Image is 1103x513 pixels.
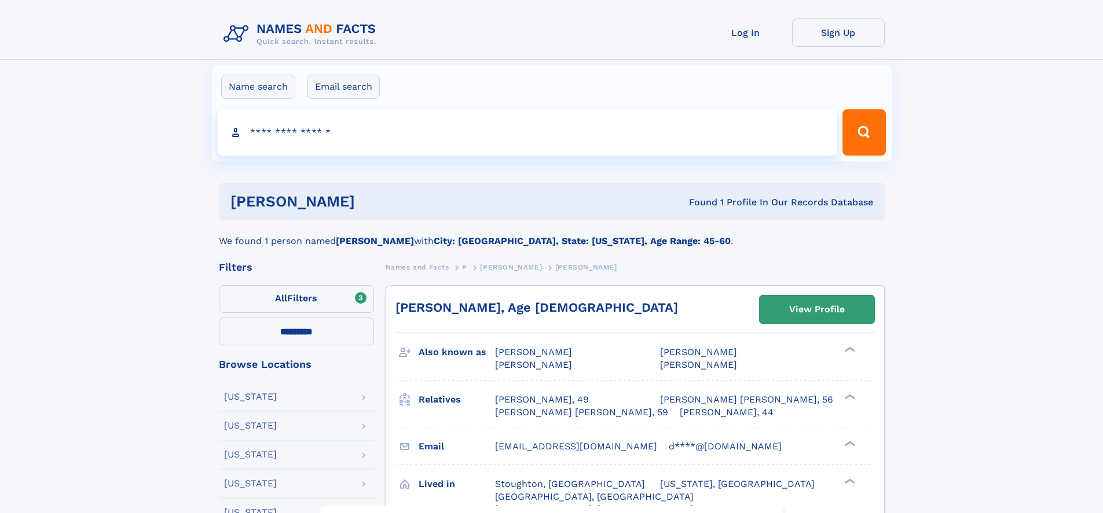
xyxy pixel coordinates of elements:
[522,196,873,209] div: Found 1 Profile In Our Records Database
[219,285,374,313] label: Filters
[792,19,885,47] a: Sign Up
[495,441,657,452] span: [EMAIL_ADDRESS][DOMAIN_NAME]
[462,260,467,274] a: P
[660,359,737,370] span: [PERSON_NAME]
[395,300,678,315] a: [PERSON_NAME], Age [DEMOGRAPHIC_DATA]
[219,220,885,248] div: We found 1 person named with .
[842,109,885,156] button: Search Button
[224,392,277,401] div: [US_STATE]
[221,75,295,99] label: Name search
[219,19,386,50] img: Logo Names and Facts
[386,260,449,274] a: Names and Facts
[224,450,277,459] div: [US_STATE]
[224,479,277,488] div: [US_STATE]
[434,235,731,246] b: City: [GEOGRAPHIC_DATA], State: [US_STATE], Age Range: 45-60
[480,260,542,274] a: [PERSON_NAME]
[275,293,287,304] span: All
[419,437,495,456] h3: Email
[462,263,467,271] span: P
[495,393,589,406] a: [PERSON_NAME], 49
[660,478,815,489] span: [US_STATE], [GEOGRAPHIC_DATA]
[495,406,668,419] a: [PERSON_NAME] [PERSON_NAME], 59
[219,359,374,370] div: Browse Locations
[660,393,833,406] a: [PERSON_NAME] [PERSON_NAME], 56
[495,346,572,357] span: [PERSON_NAME]
[680,406,774,419] a: [PERSON_NAME], 44
[219,262,374,272] div: Filters
[842,477,856,485] div: ❯
[495,478,645,489] span: Stoughton, [GEOGRAPHIC_DATA]
[419,390,495,409] h3: Relatives
[495,359,572,370] span: [PERSON_NAME]
[842,440,856,447] div: ❯
[419,342,495,362] h3: Also known as
[842,346,856,353] div: ❯
[230,194,522,209] h1: [PERSON_NAME]
[480,263,542,271] span: [PERSON_NAME]
[789,296,845,323] div: View Profile
[660,346,737,357] span: [PERSON_NAME]
[495,491,694,502] span: [GEOGRAPHIC_DATA], [GEOGRAPHIC_DATA]
[555,263,617,271] span: [PERSON_NAME]
[699,19,792,47] a: Log In
[419,474,495,494] h3: Lived in
[760,296,874,323] a: View Profile
[336,235,414,246] b: [PERSON_NAME]
[842,393,856,400] div: ❯
[218,109,838,156] input: search input
[307,75,380,99] label: Email search
[224,421,277,430] div: [US_STATE]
